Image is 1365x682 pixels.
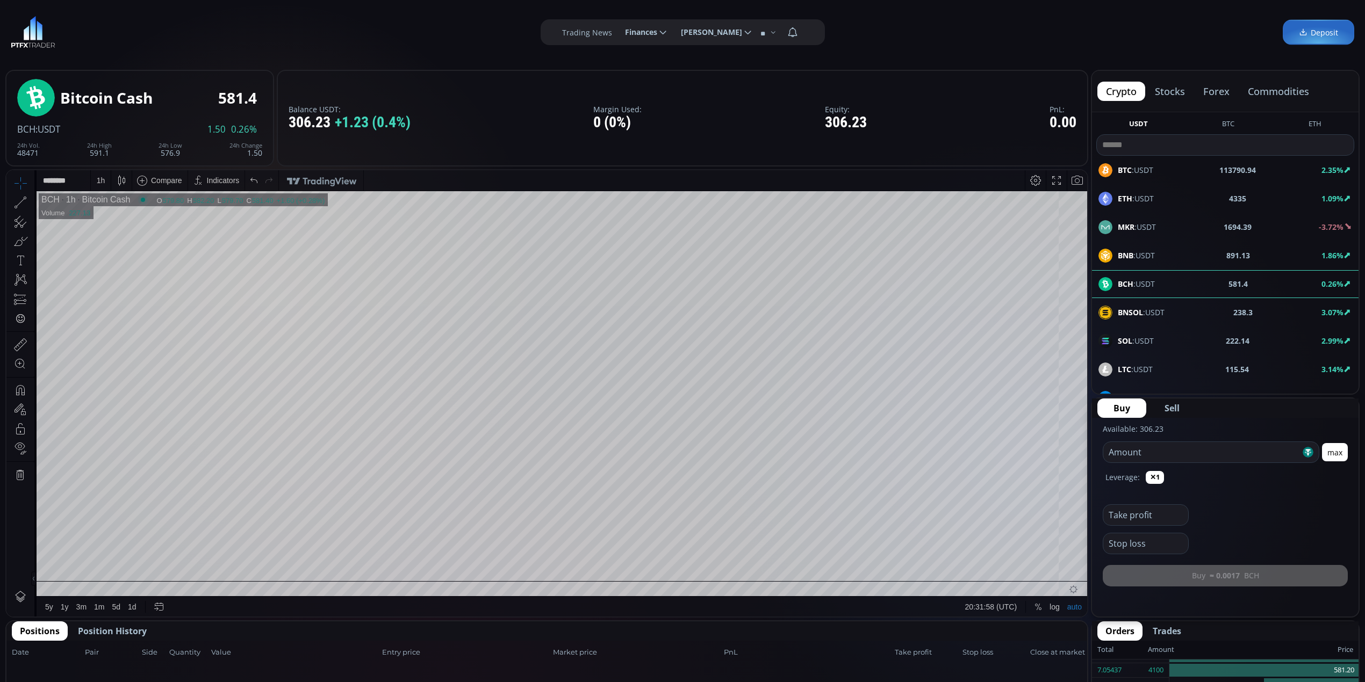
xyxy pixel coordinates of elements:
[1153,625,1181,637] span: Trades
[1321,364,1344,374] b: 3.14%
[1146,471,1164,484] button: ✕1
[1148,663,1163,677] div: 4100
[150,26,156,34] div: O
[218,90,257,106] div: 581.4
[87,142,112,149] div: 24h High
[825,114,867,131] div: 306.23
[1224,221,1252,233] b: 1694.39
[70,621,155,641] button: Position History
[1105,625,1134,637] span: Orders
[231,125,257,134] span: 0.26%
[962,647,1027,658] span: Stop loss
[673,21,742,43] span: [PERSON_NAME]
[85,647,139,658] span: Pair
[1118,250,1155,261] span: :USDT
[20,625,60,637] span: Positions
[1118,193,1154,204] span: :USDT
[1229,193,1246,204] b: 4335
[246,26,267,34] div: 581.40
[1321,336,1344,346] b: 2.99%
[17,123,35,135] span: BCH
[1097,643,1148,657] div: Total
[142,647,166,658] span: Side
[186,26,208,34] div: 582.20
[1195,82,1238,101] button: forex
[10,143,18,154] div: 
[17,142,40,157] div: 48471
[1174,643,1353,657] div: Price
[1304,119,1326,132] button: ETH
[1319,393,1344,403] b: -1.49%
[1118,165,1132,175] b: BTC
[1118,335,1154,346] span: :USDT
[1321,307,1344,317] b: 3.07%
[39,432,47,441] div: 5y
[1322,443,1348,461] button: max
[1233,307,1253,318] b: 238.3
[1165,402,1180,415] span: Sell
[1118,164,1153,176] span: :USDT
[1057,426,1079,447] div: Toggle Auto Scale
[1239,82,1318,101] button: commodities
[87,142,112,157] div: 591.1
[60,90,153,106] div: Bitcoin Cash
[1024,426,1039,447] div: Toggle Percentage
[1145,621,1189,641] button: Trades
[1218,119,1239,132] button: BTC
[159,142,182,149] div: 24h Low
[1118,307,1165,318] span: :USDT
[1050,105,1076,113] label: PnL:
[121,432,130,441] div: 1d
[1230,392,1249,403] b: 24.41
[825,105,867,113] label: Equity:
[1283,20,1354,45] a: Deposit
[78,625,147,637] span: Position History
[1097,663,1122,677] div: 7.05437
[1226,335,1249,346] b: 222.14
[1321,193,1344,204] b: 1.09%
[1103,424,1163,434] label: Available: 306.23
[1118,250,1133,260] b: BNB
[1219,164,1256,176] b: 113790.94
[1146,82,1194,101] button: stocks
[1319,222,1344,232] b: -3.72%
[1169,663,1359,678] div: 581.20
[215,26,237,34] div: 579.70
[240,26,245,34] div: C
[1030,647,1082,658] span: Close at market
[289,105,411,113] label: Balance USDT:
[70,432,80,441] div: 3m
[229,142,262,157] div: 1.50
[1050,114,1076,131] div: 0.00
[88,432,98,441] div: 1m
[617,21,657,43] span: Finances
[1148,398,1196,418] button: Sell
[1118,193,1132,204] b: ETH
[724,647,892,658] span: PnL
[1097,82,1145,101] button: crypto
[211,647,379,658] span: Value
[553,647,721,658] span: Market price
[11,16,55,48] img: LOGO
[1118,393,1139,403] b: DASH
[1061,432,1075,441] div: auto
[1043,432,1053,441] div: log
[593,105,642,113] label: Margin Used:
[211,26,215,34] div: L
[181,26,186,34] div: H
[90,6,99,14] div: 1 h
[144,426,161,447] div: Go to
[62,39,84,47] div: 227.13
[200,6,233,14] div: Indicators
[1118,222,1134,232] b: MKR
[1118,364,1153,375] span: :USDT
[1148,643,1174,657] div: Amount
[53,25,69,34] div: 1h
[1125,119,1152,132] button: USDT
[289,114,411,131] div: 306.23
[1321,250,1344,260] b: 1.86%
[1113,402,1130,415] span: Buy
[35,39,58,47] div: Volume
[69,25,124,34] div: Bitcoin Cash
